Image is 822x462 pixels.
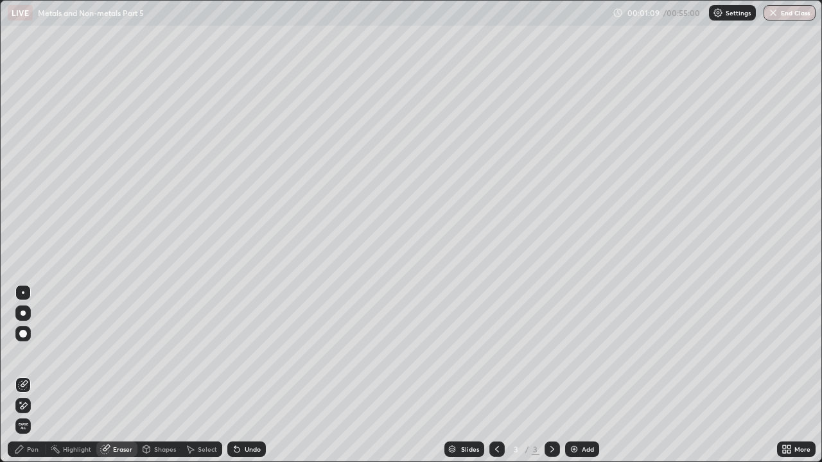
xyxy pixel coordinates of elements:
div: 3 [510,445,523,453]
div: More [794,446,810,452]
div: Add [582,446,594,452]
button: End Class [764,5,816,21]
div: Eraser [113,446,132,452]
div: Select [198,446,217,452]
span: Erase all [16,422,30,430]
p: Metals and Non-metals Part 5 [38,8,144,18]
img: class-settings-icons [713,8,723,18]
img: add-slide-button [569,444,579,454]
div: Undo [245,446,261,452]
div: / [525,445,529,453]
p: LIVE [12,8,29,18]
div: Pen [27,446,39,452]
p: Settings [726,10,751,16]
div: Highlight [63,446,91,452]
div: Slides [461,446,479,452]
div: 3 [532,443,539,455]
div: Shapes [154,446,176,452]
img: end-class-cross [768,8,778,18]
